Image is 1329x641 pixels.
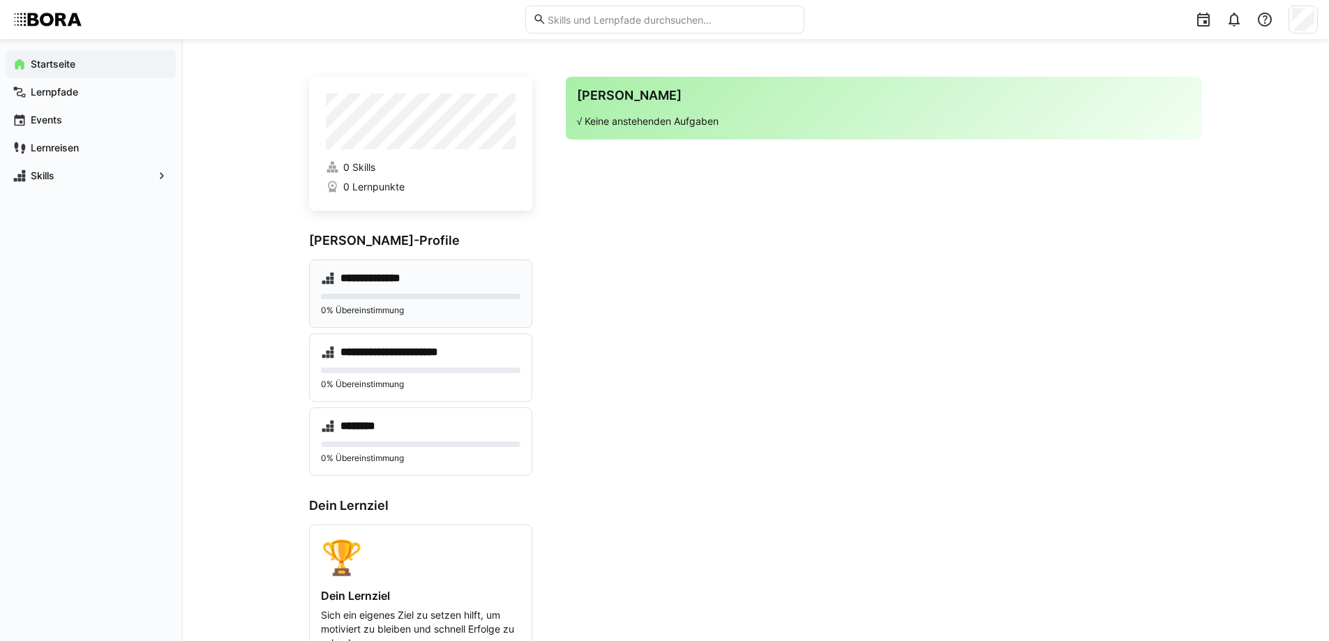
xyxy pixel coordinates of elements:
[321,453,520,464] p: 0% Übereinstimmung
[343,160,375,174] span: 0 Skills
[577,114,1191,128] p: √ Keine anstehenden Aufgaben
[309,498,532,513] h3: Dein Lernziel
[321,536,520,578] div: 🏆
[546,13,796,26] input: Skills und Lernpfade durchsuchen…
[309,233,532,248] h3: [PERSON_NAME]-Profile
[321,589,520,603] h4: Dein Lernziel
[326,160,516,174] a: 0 Skills
[577,88,1191,103] h3: [PERSON_NAME]
[321,305,520,316] p: 0% Übereinstimmung
[343,180,405,194] span: 0 Lernpunkte
[321,379,520,390] p: 0% Übereinstimmung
